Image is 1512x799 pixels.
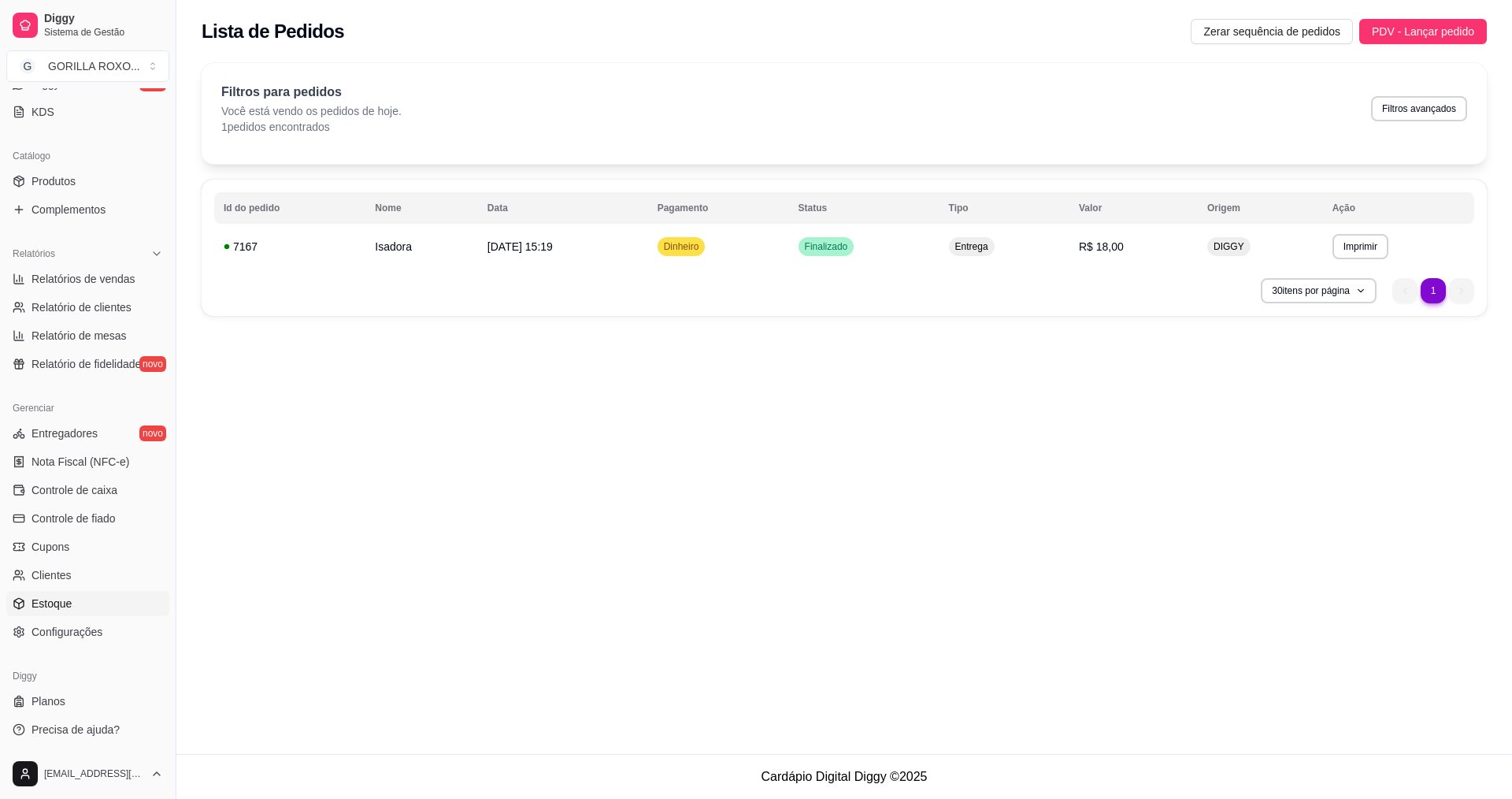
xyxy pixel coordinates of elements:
[6,197,169,222] a: Complementos
[6,449,169,474] a: Nota Fiscal (NFC-e)
[6,619,169,645] a: Configurações
[31,356,141,372] span: Relatório de fidelidade
[952,240,991,253] span: Entrega
[48,58,140,74] div: GORILLA ROXO ...
[31,173,76,189] span: Produtos
[6,506,169,531] a: Controle de fiado
[6,143,169,169] div: Catálogo
[6,351,169,377] a: Relatório de fidelidadenovo
[6,717,169,742] a: Precisa de ajuda?
[221,83,402,102] p: Filtros para pedidos
[202,19,344,44] h2: Lista de Pedidos
[1384,270,1482,311] nav: pagination navigation
[1210,240,1247,253] span: DIGGY
[221,103,402,119] p: Você está vendo os pedidos de hoje.
[6,396,169,421] div: Gerenciar
[31,104,54,120] span: KDS
[6,50,169,82] button: Select a team
[31,567,72,583] span: Clientes
[1198,192,1323,224] th: Origem
[31,624,102,640] span: Configurações
[44,12,163,26] span: Diggy
[221,119,402,135] p: 1 pedidos encontrados
[1323,192,1474,224] th: Ação
[31,202,106,217] span: Complementos
[6,323,169,348] a: Relatório de mesas
[44,26,163,39] span: Sistema de Gestão
[1079,240,1124,253] span: R$ 18,00
[31,328,127,344] span: Relatório de mesas
[31,454,129,470] span: Nota Fiscal (NFC-e)
[176,754,1512,799] footer: Cardápio Digital Diggy © 2025
[31,426,98,441] span: Entregadores
[31,271,135,287] span: Relatórios de vendas
[487,240,553,253] span: [DATE] 15:19
[6,295,169,320] a: Relatório de clientes
[6,591,169,616] a: Estoque
[1359,19,1487,44] button: PDV - Lançar pedido
[31,299,132,315] span: Relatório de clientes
[478,192,648,224] th: Data
[1371,96,1467,121] button: Filtros avançados
[365,192,478,224] th: Nome
[31,722,120,738] span: Precisa de ajuda?
[6,663,169,689] div: Diggy
[31,482,117,498] span: Controle de caixa
[6,478,169,503] a: Controle de caixa
[1421,278,1446,303] li: pagination item 1 active
[648,192,789,224] th: Pagamento
[44,767,144,780] span: [EMAIL_ADDRESS][DOMAIN_NAME]
[6,689,169,714] a: Planos
[1332,234,1388,259] button: Imprimir
[6,755,169,793] button: [EMAIL_ADDRESS][DOMAIN_NAME]
[1191,19,1353,44] button: Zerar sequência de pedidos
[1069,192,1198,224] th: Valor
[20,58,35,74] span: G
[6,534,169,559] a: Cupons
[31,539,69,555] span: Cupons
[6,6,169,44] a: DiggySistema de Gestão
[6,99,169,124] a: KDS
[31,693,65,709] span: Planos
[802,240,851,253] span: Finalizado
[365,228,478,266] td: Isadora
[6,563,169,588] a: Clientes
[789,192,939,224] th: Status
[214,192,365,224] th: Id do pedido
[1261,278,1377,303] button: 30itens por página
[1203,23,1340,40] span: Zerar sequência de pedidos
[6,421,169,446] a: Entregadoresnovo
[31,596,72,611] span: Estoque
[939,192,1069,224] th: Tipo
[6,169,169,194] a: Produtos
[13,247,55,260] span: Relatórios
[224,239,356,255] div: 7167
[661,240,702,253] span: Dinheiro
[1372,23,1474,40] span: PDV - Lançar pedido
[6,266,169,292] a: Relatórios de vendas
[31,511,116,526] span: Controle de fiado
